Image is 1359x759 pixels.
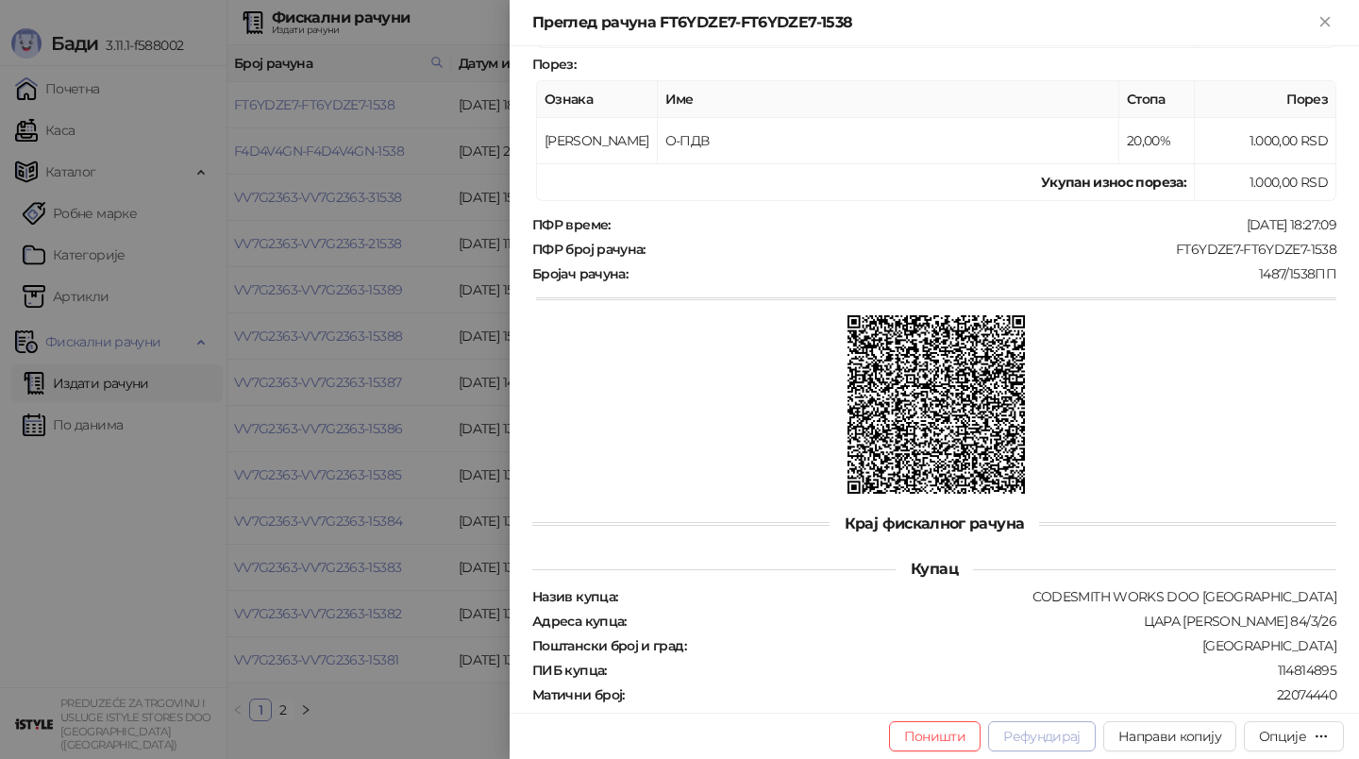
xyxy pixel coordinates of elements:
[988,721,1096,751] button: Рефундирај
[532,11,1314,34] div: Преглед рачуна FT6YDZE7-FT6YDZE7-1538
[532,637,686,654] strong: Поштански број и град :
[532,241,646,258] strong: ПФР број рачуна :
[1195,118,1336,164] td: 1.000,00 RSD
[1118,728,1221,745] span: Направи копију
[532,613,627,630] strong: Адреса купца :
[532,216,611,233] strong: ПФР време :
[896,560,973,578] span: Купац
[609,662,1338,679] div: 114814895
[619,588,1338,605] div: CODESMITH WORKS DOO [GEOGRAPHIC_DATA]
[629,265,1338,282] div: 1487/1538ПП
[537,118,658,164] td: [PERSON_NAME]
[1119,81,1195,118] th: Стопа
[532,56,576,73] strong: Порез :
[629,613,1338,630] div: ЦАРА [PERSON_NAME] 84/3/26
[1195,164,1336,201] td: 1.000,00 RSD
[532,265,628,282] strong: Бројач рачуна :
[647,241,1338,258] div: FT6YDZE7-FT6YDZE7-1538
[532,588,617,605] strong: Назив купца :
[532,662,607,679] strong: ПИБ купца :
[847,315,1026,494] img: QR код
[658,118,1119,164] td: О-ПДВ
[1259,728,1306,745] div: Опције
[889,721,981,751] button: Поништи
[830,514,1040,532] span: Крај фискалног рачуна
[627,686,1338,703] div: 22074440
[1103,721,1236,751] button: Направи копију
[1195,81,1336,118] th: Порез
[658,81,1119,118] th: Име
[1314,11,1336,34] button: Close
[612,216,1338,233] div: [DATE] 18:27:09
[1244,721,1344,751] button: Опције
[532,686,625,703] strong: Матични број :
[537,81,658,118] th: Ознака
[1119,118,1195,164] td: 20,00%
[1041,174,1186,191] strong: Укупан износ пореза:
[688,637,1338,654] div: [GEOGRAPHIC_DATA]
